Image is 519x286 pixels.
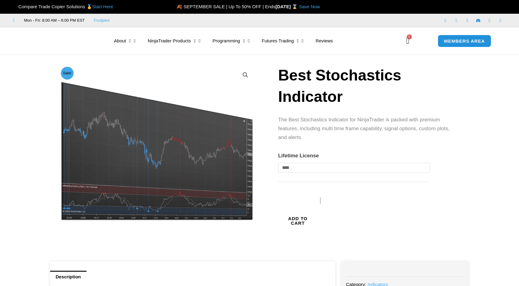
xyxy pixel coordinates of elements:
img: 🏆 [13,4,18,9]
a: View full-screen image gallery [240,70,251,80]
iframe: Secure payment input frame [316,191,365,191]
text: •••••• [338,198,351,204]
h1: Best Stochastics Indicator [278,65,457,107]
span: MEMBERS AREA [444,39,485,43]
img: LogoAI | Affordable Indicators – NinjaTrader [31,30,96,52]
span: The Best Stochastics Indicator for NinjaTrader is packed with premium features, including multi t... [278,117,450,140]
span: Compare Trade Copier Solutions 🥇 [13,4,113,9]
a: Description [50,271,86,283]
span: 0 [407,34,412,39]
nav: Menu [108,34,396,48]
span: Mon - Fri: 8:00 AM – 6:00 PM EST [23,17,85,24]
span: Sale! [61,67,74,80]
a: Trustpilot [93,17,109,24]
strong: [DATE] ⌛ [275,4,299,9]
a: MEMBERS AREA [438,35,491,47]
a: 0 [397,32,418,50]
img: Best Stochastics [59,65,256,222]
a: NinjaTrader Products [142,34,206,48]
button: Add to cart [278,188,318,254]
button: Buy with GPay [318,195,364,259]
a: Reviews [309,34,339,48]
a: Futures Trading [256,34,309,48]
label: Lifetime License [278,153,319,159]
span: 🍂 SEPTEMBER SALE | Up To 50% OFF | Ends [176,4,275,9]
a: Start Here [92,4,113,9]
a: Save Now [299,4,320,9]
a: About [108,34,142,48]
a: Programming [206,34,256,48]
